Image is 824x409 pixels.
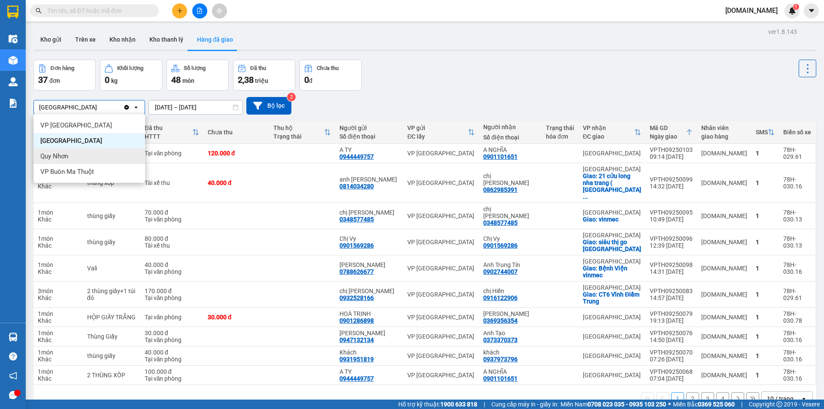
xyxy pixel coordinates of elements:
div: Giao: 21 cửu long nha trang ( Chin Tacos) [583,173,641,200]
img: warehouse-icon [9,333,18,342]
div: [GEOGRAPHIC_DATA] [583,232,641,239]
input: Selected Nha Trang. [98,103,99,112]
div: VPTH09250103 [650,146,693,153]
div: chị Nguyên [339,288,399,294]
div: 78H-030.78 [783,310,811,324]
th: Toggle SortBy [579,121,645,144]
span: món [182,77,194,84]
div: Tại văn phòng [145,150,199,157]
div: [GEOGRAPHIC_DATA] [583,284,641,291]
div: ly.bb [701,333,747,340]
div: VP gửi [407,124,468,131]
span: file-add [197,8,203,14]
div: Trạng thái [273,133,324,140]
div: [GEOGRAPHIC_DATA] [583,166,641,173]
div: Người gửi [339,124,399,131]
div: Đơn hàng [51,65,74,71]
div: 3 món [38,288,79,294]
div: Chị Vy [339,235,399,242]
div: Số điện thoại [339,133,399,140]
div: 1 món [38,349,79,356]
div: VP nhận [583,124,634,131]
div: VPTH09250076 [650,330,693,336]
div: 1 [756,239,775,245]
div: VP [GEOGRAPHIC_DATA] [407,352,475,359]
span: notification [9,372,17,380]
div: Người nhận [483,124,537,130]
div: VPTH09250095 [650,209,693,216]
div: 40.000 đ [145,261,199,268]
div: [GEOGRAPHIC_DATA] [583,258,641,265]
div: 0916122906 [483,294,518,301]
div: Số lượng [184,65,206,71]
div: Số điện thoại [483,134,537,141]
span: question-circle [9,352,17,361]
div: 0348577485 [483,219,518,226]
div: HỘP GIẤY TRẮNG [87,314,136,321]
th: Toggle SortBy [751,121,779,144]
div: 1 [756,314,775,321]
span: VP [GEOGRAPHIC_DATA] [40,121,112,130]
div: 78H-030.16 [783,368,811,382]
span: [GEOGRAPHIC_DATA] [40,136,102,145]
th: Toggle SortBy [140,121,203,144]
div: Khác [38,317,79,324]
button: Kho nhận [103,29,142,50]
div: 40.000 đ [208,179,265,186]
div: 70.000 đ [145,209,199,216]
div: 0348577485 [339,216,374,223]
div: Chị Linh [339,330,399,336]
img: logo-vxr [7,6,18,18]
span: Miền Nam [560,400,666,409]
div: 14:57 [DATE] [650,294,693,301]
button: caret-down [804,3,819,18]
div: [GEOGRAPHIC_DATA] [583,352,641,359]
div: Thu hộ [273,124,324,131]
span: 48 [171,75,181,85]
div: 1 [756,291,775,298]
div: Ngày giao [650,133,686,140]
div: 09:14 [DATE] [650,153,693,160]
div: A NGHĨA [483,146,537,153]
div: Giao: vinmec [583,216,641,223]
div: Khác [38,268,79,275]
div: 0901286898 [339,317,374,324]
span: đ [309,77,312,84]
button: Khối lượng0kg [100,60,162,91]
div: VP [GEOGRAPHIC_DATA] [407,265,475,272]
button: Chưa thu0đ [300,60,362,91]
div: VPTH09250099 [650,176,693,183]
div: Chị Vy [483,235,537,242]
img: warehouse-icon [9,34,18,43]
div: ly.bb [701,314,747,321]
div: VPTH09250098 [650,261,693,268]
div: 120.000 đ [208,150,265,157]
img: warehouse-icon [9,77,18,86]
div: Khác [38,375,79,382]
div: 1 món [38,209,79,216]
button: 2 [686,392,699,405]
span: 0 [105,75,109,85]
div: VP [GEOGRAPHIC_DATA] [407,239,475,245]
div: VP [GEOGRAPHIC_DATA] [407,333,475,340]
div: Trạng thái [546,124,574,131]
div: 2 THÙNG XỐP [87,372,136,379]
button: Hàng đã giao [190,29,240,50]
button: Kho thanh lý [142,29,190,50]
div: ly.bb [701,291,747,298]
strong: 0369 525 060 [698,401,735,408]
div: VP [GEOGRAPHIC_DATA] [407,150,475,157]
div: Khác [38,242,79,249]
div: Tại văn phòng [145,375,199,382]
span: ... [583,193,588,200]
span: 2,38 [238,75,254,85]
input: Select a date range. [149,100,242,114]
button: file-add [192,3,207,18]
div: Chưa thu [317,65,339,71]
div: Đã thu [145,124,192,131]
div: VP [GEOGRAPHIC_DATA] [407,314,475,321]
div: 78H-030.16 [783,261,811,275]
div: 30.000 đ [145,330,199,336]
span: Miền Bắc [673,400,735,409]
div: Tại văn phòng [145,216,199,223]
